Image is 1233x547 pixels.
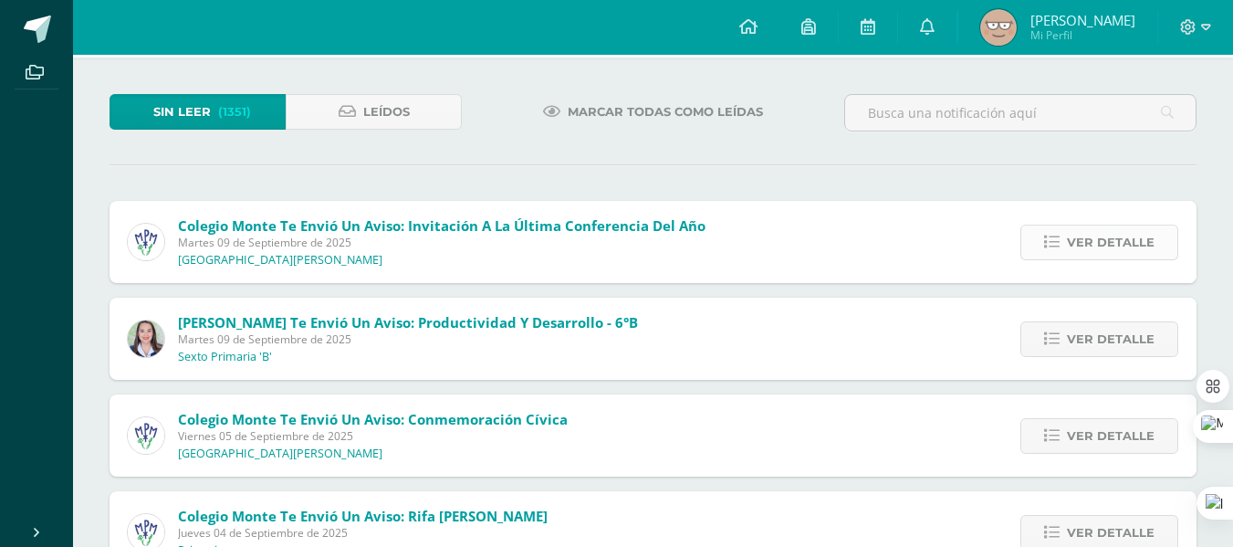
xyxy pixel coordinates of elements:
[218,95,251,129] span: (1351)
[980,9,1017,46] img: a2f95568c6cbeebfa5626709a5edd4e5.png
[178,216,705,235] span: Colegio Monte te envió un aviso: Invitación a la última conferencia del año
[1030,27,1135,43] span: Mi Perfil
[363,95,410,129] span: Leídos
[128,224,164,260] img: a3978fa95217fc78923840df5a445bcb.png
[178,350,272,364] p: Sexto Primaria 'B'
[1067,226,1155,259] span: Ver detalle
[286,94,462,130] a: Leídos
[153,95,211,129] span: Sin leer
[520,94,786,130] a: Marcar todas como leídas
[1030,11,1135,29] span: [PERSON_NAME]
[128,417,164,454] img: a3978fa95217fc78923840df5a445bcb.png
[178,525,548,541] span: Jueves 04 de Septiembre de 2025
[568,95,763,129] span: Marcar todas como leídas
[1067,419,1155,453] span: Ver detalle
[178,428,568,444] span: Viernes 05 de Septiembre de 2025
[1067,322,1155,356] span: Ver detalle
[128,321,164,357] img: 2a26673bd1ba438b016617ddb0b7c9fc.png
[178,410,568,428] span: Colegio Monte te envió un aviso: Conmemoración Cívica
[845,95,1196,131] input: Busca una notificación aquí
[178,331,638,347] span: Martes 09 de Septiembre de 2025
[110,94,286,130] a: Sin leer(1351)
[178,313,638,331] span: [PERSON_NAME] te envió un aviso: Productividad y Desarrollo - 6°B
[178,447,382,461] p: [GEOGRAPHIC_DATA][PERSON_NAME]
[178,235,705,250] span: Martes 09 de Septiembre de 2025
[178,253,382,268] p: [GEOGRAPHIC_DATA][PERSON_NAME]
[178,507,548,525] span: Colegio Monte te envió un aviso: Rifa [PERSON_NAME]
